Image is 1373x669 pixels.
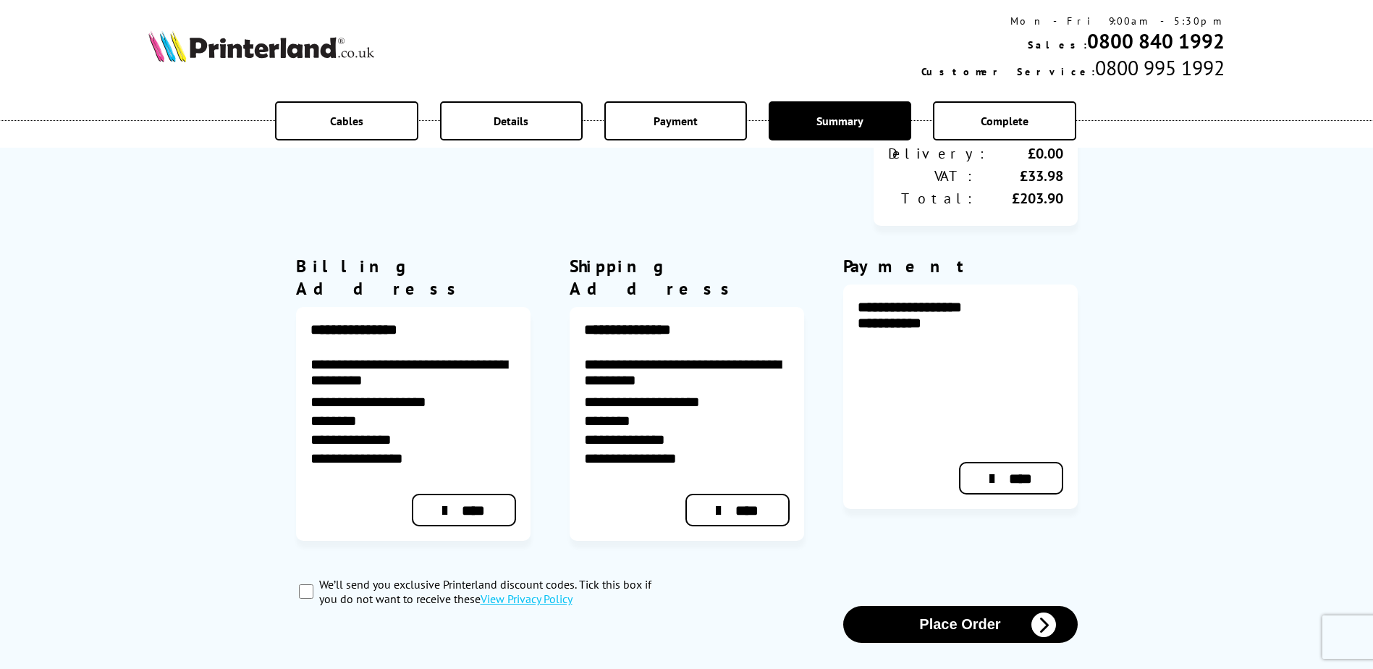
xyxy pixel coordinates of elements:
div: £203.90 [976,189,1063,208]
span: Sales: [1028,38,1087,51]
div: £33.98 [976,167,1063,185]
div: VAT: [888,167,976,185]
div: Mon - Fri 9:00am - 5:30pm [921,14,1225,28]
span: Payment [654,114,698,128]
a: 0800 840 1992 [1087,28,1225,54]
label: We’ll send you exclusive Printerland discount codes. Tick this box if you do not want to receive ... [319,577,671,606]
button: Place Order [843,606,1078,643]
span: Cables [330,114,363,128]
span: Customer Service: [921,65,1095,78]
span: 0800 995 1992 [1095,54,1225,81]
div: Shipping Address [570,255,804,300]
span: Summary [816,114,863,128]
div: £0.00 [988,144,1063,163]
div: Total: [888,189,976,208]
div: Billing Address [296,255,531,300]
span: Details [494,114,528,128]
span: Complete [981,114,1028,128]
div: Delivery: [888,144,988,163]
div: Payment [843,255,1078,277]
img: Printerland Logo [148,30,374,62]
a: modal_privacy [481,592,573,606]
